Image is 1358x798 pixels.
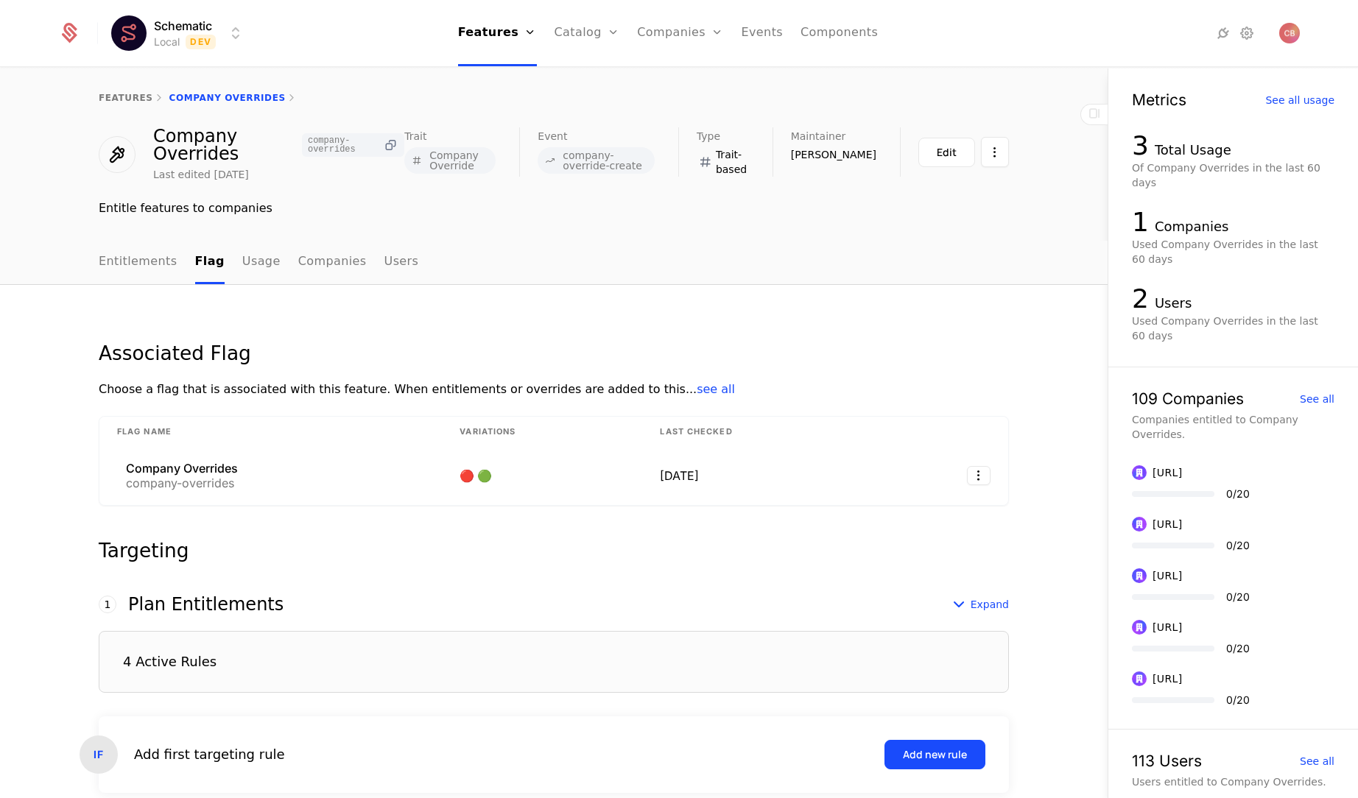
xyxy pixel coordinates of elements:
[981,137,1009,167] button: Select action
[99,541,1009,560] div: Targeting
[791,147,876,162] span: [PERSON_NAME]
[697,131,720,141] span: Type
[477,468,495,483] span: 🟢
[1132,314,1334,343] div: Used Company Overrides in the last 60 days
[134,744,285,765] div: Add first targeting rule
[99,596,116,613] div: 1
[126,477,238,489] div: company-overrides
[1132,284,1149,314] div: 2
[384,241,419,284] a: Users
[1132,620,1147,635] img: ApplyKit.AI
[442,417,642,448] th: Variations
[99,241,1009,284] nav: Main
[123,655,217,668] div: 4 Active Rules
[1300,394,1334,404] div: See all
[99,381,1009,398] div: Choose a flag that is associated with this feature. When entitlements or overrides are added to t...
[1132,671,1147,686] img: ApplyKit.AI
[1155,140,1231,160] div: Total Usage
[884,740,985,769] button: Add new rule
[1153,465,1182,480] div: [URL]
[99,93,153,103] a: features
[1226,695,1250,705] div: 0 / 20
[308,136,377,154] span: company-overrides
[460,468,477,483] span: 🔴
[1132,131,1149,160] div: 3
[1132,208,1149,237] div: 1
[967,466,991,485] button: Select action
[126,462,238,474] div: Company Overrides
[1153,620,1182,635] div: [URL]
[99,417,442,448] th: Flag Name
[538,131,567,141] span: Event
[186,35,216,49] span: Dev
[1132,568,1147,583] img: ApplyKit.AI
[1226,592,1250,602] div: 0 / 20
[716,147,749,177] span: Trait-based
[1265,95,1334,105] div: See all usage
[1132,465,1147,480] img: ApplyKit.AI
[1155,293,1192,314] div: Users
[1238,24,1256,42] a: Settings
[195,241,225,284] a: Flag
[1153,517,1182,532] div: [URL]
[1279,23,1300,43] button: Open user button
[99,241,177,284] a: Entitlements
[1132,517,1147,532] img: ApplyKit.AI
[937,145,957,160] div: Edit
[99,199,1009,217] div: Entitle features to companies
[642,417,879,448] th: Last Checked
[153,127,404,163] div: Company Overrides
[1132,391,1244,406] div: 109 Companies
[660,467,861,484] div: [DATE]
[1153,671,1182,686] div: [URL]
[128,596,284,613] div: Plan Entitlements
[111,15,147,51] img: Schematic
[1300,756,1334,766] div: See all
[298,241,367,284] a: Companies
[1132,160,1334,190] div: Of Company Overrides in the last 60 days
[154,35,180,49] div: Local
[429,150,490,171] span: Company Override
[1279,23,1300,43] img: Chris Brady
[971,597,1009,612] span: Expand
[1132,774,1334,789] div: Users entitled to Company Overrides.
[1132,753,1202,769] div: 113 Users
[404,131,426,141] span: Trait
[697,382,735,396] span: see all
[791,131,846,141] span: Maintainer
[153,167,249,182] div: Last edited [DATE]
[99,241,418,284] ul: Choose Sub Page
[1226,643,1250,654] div: 0 / 20
[563,150,649,171] span: company-override-create
[918,138,975,167] button: Edit
[1226,540,1250,551] div: 0 / 20
[99,344,1009,363] div: Associated Flag
[903,747,967,762] div: Add new rule
[80,735,118,774] div: IF
[1132,412,1334,442] div: Companies entitled to Company Overrides.
[1132,92,1186,107] div: Metrics
[1155,216,1228,237] div: Companies
[154,17,212,35] span: Schematic
[1153,568,1182,583] div: [URL]
[1132,237,1334,266] div: Used Company Overrides in the last 60 days
[1226,489,1250,499] div: 0 / 20
[116,17,244,49] button: Select environment
[242,241,281,284] a: Usage
[1214,24,1232,42] a: Integrations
